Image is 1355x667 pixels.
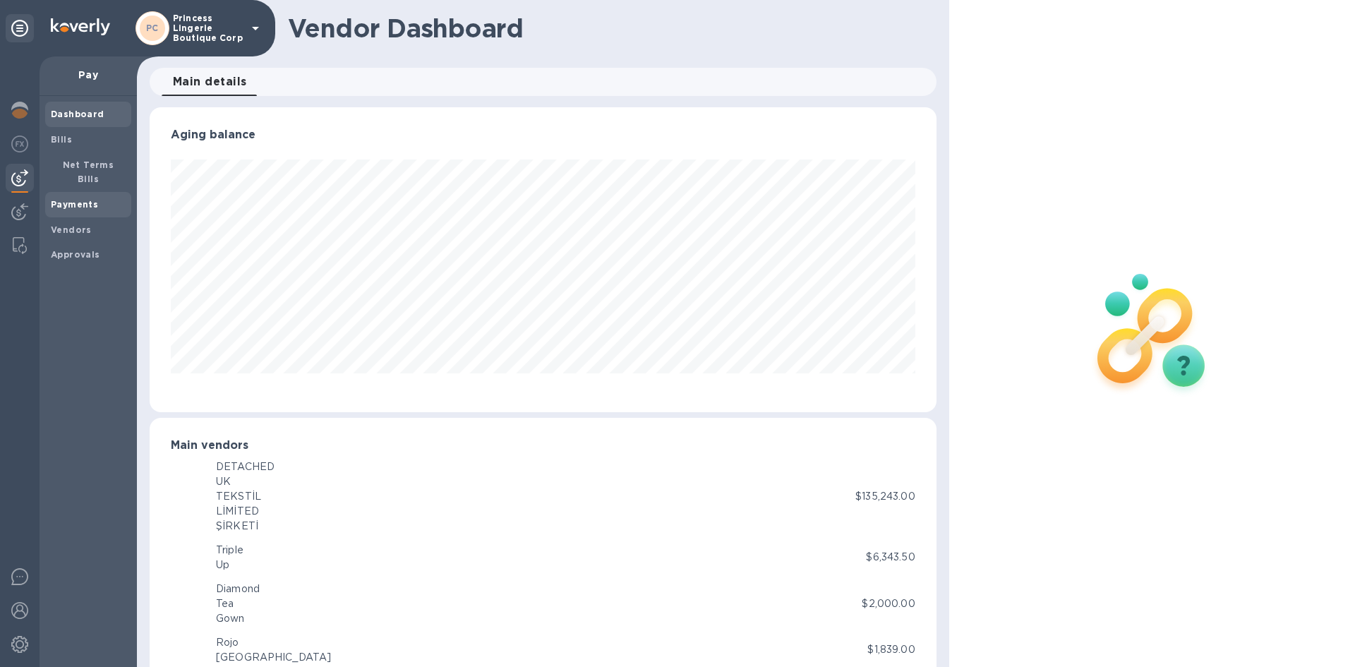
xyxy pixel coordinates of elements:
p: $135,243.00 [855,489,915,504]
h3: Main vendors [171,439,915,452]
h1: Vendor Dashboard [288,13,927,43]
div: Up [216,558,243,572]
p: $1,839.00 [867,642,915,657]
b: Approvals [51,249,100,260]
p: Princess Lingerie Boutique Corp [173,13,243,43]
p: Pay [51,68,126,82]
b: Net Terms Bills [63,160,114,184]
span: Main details [173,72,247,92]
div: UK [216,474,275,489]
div: [GEOGRAPHIC_DATA] [216,650,331,665]
h3: Aging balance [171,128,915,142]
div: Unpin categories [6,14,34,42]
div: TEKSTİL [216,489,275,504]
p: $6,343.50 [866,550,915,565]
p: $2,000.00 [862,596,915,611]
div: DETACHED [216,459,275,474]
img: Foreign exchange [11,136,28,152]
div: LİMİTED [216,504,275,519]
b: Payments [51,199,98,210]
b: Bills [51,134,72,145]
div: Gown [216,611,260,626]
div: Tea [216,596,260,611]
div: Rojo [216,635,331,650]
div: Triple [216,543,243,558]
div: ŞİRKETİ [216,519,275,534]
img: Logo [51,18,110,35]
div: Diamond [216,582,260,596]
b: Dashboard [51,109,104,119]
b: PC [146,23,159,33]
b: Vendors [51,224,92,235]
